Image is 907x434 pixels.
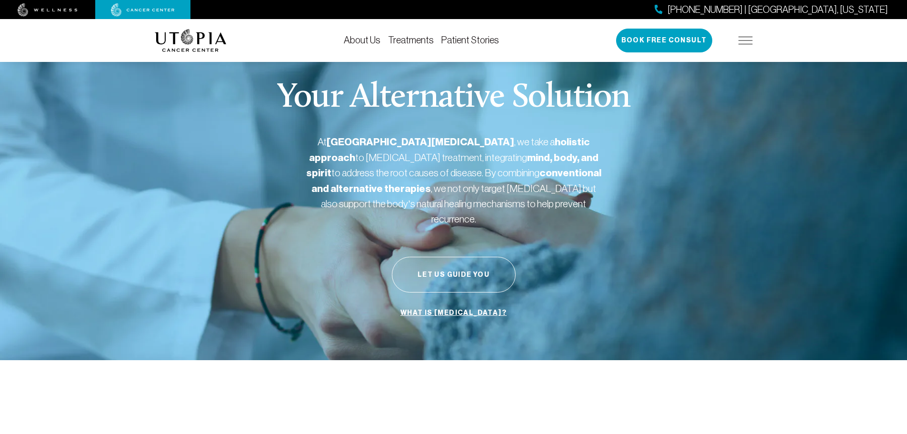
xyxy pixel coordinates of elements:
[306,134,601,226] p: At , we take a to [MEDICAL_DATA] treatment, integrating to address the root causes of disease. By...
[398,304,509,322] a: What is [MEDICAL_DATA]?
[616,29,712,52] button: Book Free Consult
[155,29,227,52] img: logo
[311,167,601,195] strong: conventional and alternative therapies
[738,37,753,44] img: icon-hamburger
[309,136,590,164] strong: holistic approach
[111,3,175,17] img: cancer center
[18,3,78,17] img: wellness
[655,3,888,17] a: [PHONE_NUMBER] | [GEOGRAPHIC_DATA], [US_STATE]
[388,35,434,45] a: Treatments
[277,81,630,115] p: Your Alternative Solution
[327,136,514,148] strong: [GEOGRAPHIC_DATA][MEDICAL_DATA]
[441,35,499,45] a: Patient Stories
[668,3,888,17] span: [PHONE_NUMBER] | [GEOGRAPHIC_DATA], [US_STATE]
[392,257,516,293] button: Let Us Guide You
[344,35,380,45] a: About Us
